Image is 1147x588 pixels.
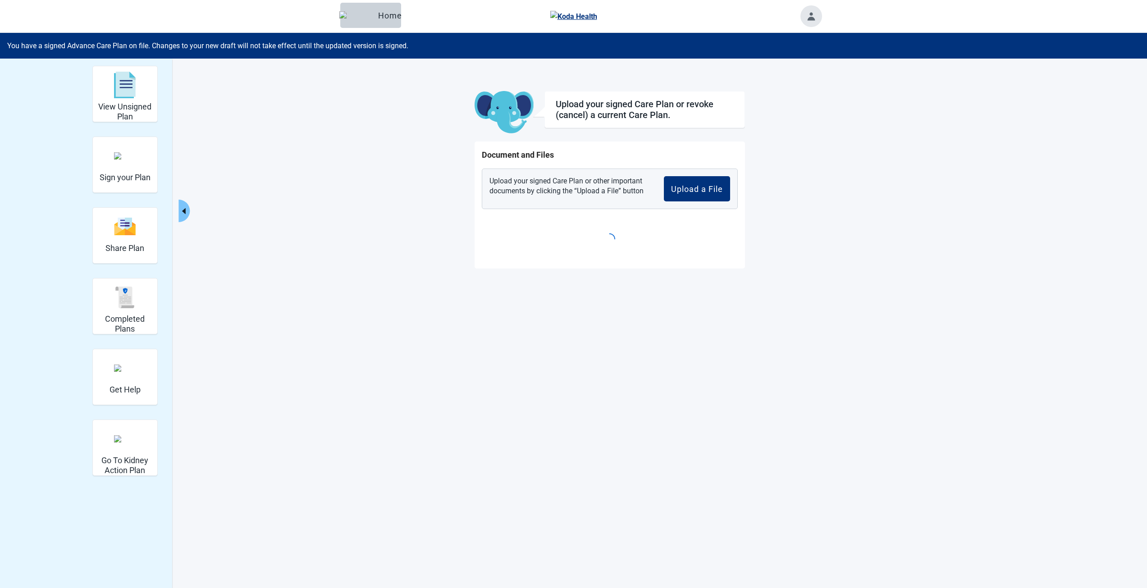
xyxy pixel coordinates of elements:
button: ElephantHome [340,3,401,28]
div: Get Help [92,349,158,405]
div: Upload a File [671,184,723,193]
div: View Unsigned Plan [92,66,158,122]
img: Elephant [339,11,375,19]
div: Upload your signed Care Plan or revoke (cancel) a current Care Plan. [556,99,734,120]
div: Sign your Plan [92,137,158,193]
main: Main content [398,91,822,269]
img: svg%3e [114,287,136,308]
img: make_plan_official.svg [114,152,136,160]
span: loading [604,233,615,245]
button: Toggle account menu [800,5,822,27]
img: Koda Health [550,11,597,22]
h2: Sign your Plan [100,173,151,182]
span: caret-left [179,207,188,215]
button: Collapse menu [178,200,190,222]
div: Completed Plans [92,278,158,334]
h2: Completed Plans [96,314,154,333]
h1: Document and Files [482,149,738,161]
img: kidney_action_plan.svg [114,435,136,442]
p: Upload your signed Care Plan or other important documents by clicking the “Upload a File” button [489,176,650,201]
div: Share Plan [92,207,158,264]
img: svg%3e [114,217,136,236]
h2: Go To Kidney Action Plan [96,456,154,475]
div: Home [347,11,394,20]
div: Go To Kidney Action Plan [92,419,158,476]
img: svg%3e [114,72,136,99]
h2: Share Plan [105,243,144,253]
img: Koda Elephant [475,91,534,134]
img: person-question.svg [114,365,136,372]
h2: View Unsigned Plan [96,102,154,121]
button: Upload a File [664,176,730,201]
h2: Get Help [110,385,141,395]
